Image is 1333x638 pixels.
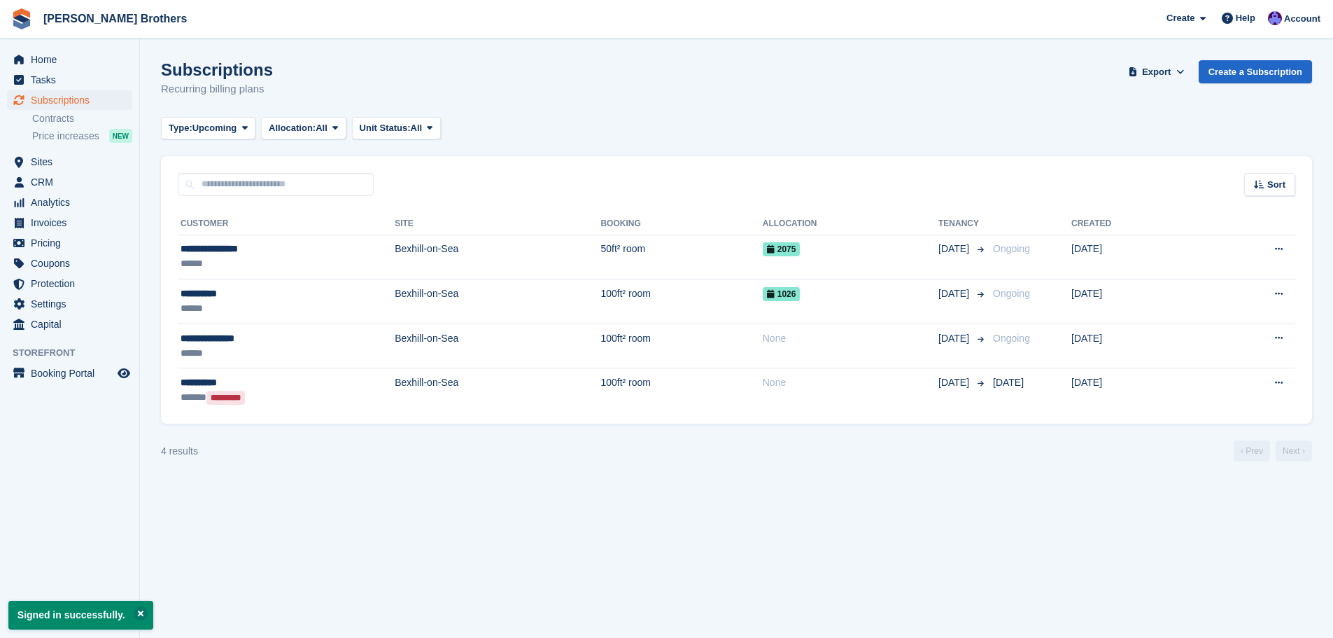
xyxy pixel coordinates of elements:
td: Bexhill-on-Sea [395,235,600,279]
button: Unit Status: All [352,117,441,140]
a: menu [7,172,132,192]
span: Allocation: [269,121,316,135]
span: Coupons [31,254,115,273]
img: stora-icon-8386f47178a22dfd0bd8f6a31ec36ba5ce8667c1dd55bd0f319d3a0aa187defe.svg [11,8,32,29]
span: Settings [31,294,115,314]
div: None [763,375,938,390]
h1: Subscriptions [161,60,273,79]
th: Booking [600,213,762,235]
span: CRM [31,172,115,192]
td: 100ft² room [600,279,762,324]
a: menu [7,314,132,334]
span: Sites [31,152,115,172]
a: Contracts [32,112,132,125]
td: [DATE] [1071,279,1201,324]
a: menu [7,363,132,383]
span: Price increases [32,130,99,143]
button: Allocation: All [261,117,346,140]
span: Help [1236,11,1255,25]
span: Protection [31,274,115,293]
th: Site [395,213,600,235]
span: All [411,121,423,135]
td: [DATE] [1071,324,1201,368]
td: 50ft² room [600,235,762,279]
td: [DATE] [1071,235,1201,279]
span: [DATE] [938,242,972,256]
a: Create a Subscription [1199,60,1312,83]
a: menu [7,50,132,69]
th: Created [1071,213,1201,235]
th: Allocation [763,213,938,235]
th: Tenancy [938,213,987,235]
a: menu [7,274,132,293]
span: Account [1284,12,1320,26]
span: [DATE] [938,286,972,301]
td: Bexhill-on-Sea [395,368,600,412]
span: Subscriptions [31,90,115,110]
span: Ongoing [993,333,1030,344]
th: Customer [178,213,395,235]
td: Bexhill-on-Sea [395,279,600,324]
a: menu [7,294,132,314]
a: Previous [1234,441,1270,462]
a: menu [7,254,132,273]
a: menu [7,213,132,233]
span: Unit Status: [360,121,411,135]
a: menu [7,70,132,90]
span: Ongoing [993,288,1030,299]
nav: Page [1231,441,1315,462]
td: [DATE] [1071,368,1201,412]
span: 1026 [763,287,800,301]
span: 2075 [763,242,800,256]
td: Bexhill-on-Sea [395,324,600,368]
a: Next [1276,441,1312,462]
p: Recurring billing plans [161,81,273,97]
span: Capital [31,314,115,334]
span: Upcoming [192,121,237,135]
span: Sort [1267,178,1285,192]
img: Becca Clark [1268,11,1282,25]
span: Storefront [13,346,139,360]
span: Invoices [31,213,115,233]
a: menu [7,90,132,110]
button: Export [1126,60,1187,83]
td: 100ft² room [600,368,762,412]
span: Export [1142,65,1171,79]
span: Create [1166,11,1194,25]
span: [DATE] [993,377,1024,388]
a: menu [7,152,132,172]
p: Signed in successfully. [8,601,153,630]
a: Price increases NEW [32,128,132,144]
span: All [316,121,327,135]
div: NEW [109,129,132,143]
a: menu [7,233,132,253]
span: Home [31,50,115,69]
a: [PERSON_NAME] Brothers [38,7,192,30]
a: Preview store [115,365,132,382]
span: Type: [169,121,192,135]
span: Booking Portal [31,363,115,383]
span: Tasks [31,70,115,90]
span: [DATE] [938,331,972,346]
span: Pricing [31,233,115,253]
button: Type: Upcoming [161,117,255,140]
span: Ongoing [993,243,1030,254]
span: Analytics [31,193,115,212]
div: None [763,331,938,346]
span: [DATE] [938,375,972,390]
td: 100ft² room [600,324,762,368]
a: menu [7,193,132,212]
div: 4 results [161,444,198,459]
